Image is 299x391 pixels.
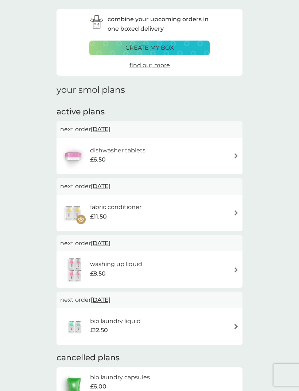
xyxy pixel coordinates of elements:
h6: bio laundry liquid [90,316,141,326]
h6: dishwasher tablets [90,146,145,155]
h6: washing up liquid [90,259,142,269]
img: arrow right [233,210,239,216]
span: [DATE] [91,122,110,136]
img: bio laundry liquid [60,314,90,339]
span: [DATE] [91,293,110,307]
img: washing up liquid [60,257,90,282]
h6: bio laundry capsules [90,373,166,382]
button: create my box [89,41,210,55]
span: £6.50 [90,155,106,164]
img: dishwasher tablets [60,143,86,169]
p: next order [60,125,239,134]
h1: your smol plans [57,85,242,95]
span: £8.50 [90,269,106,278]
img: fabric conditioner [60,200,86,226]
span: [DATE] [91,236,110,250]
p: next order [60,182,239,191]
h2: cancelled plans [57,352,242,364]
span: find out more [129,62,170,69]
p: create my box [125,43,174,53]
img: arrow right [233,267,239,273]
p: combine your upcoming orders in one boxed delivery [108,15,210,33]
a: find out more [129,61,170,70]
img: arrow right [233,324,239,329]
span: [DATE] [91,179,110,193]
img: arrow right [233,153,239,159]
span: £12.50 [90,326,108,335]
span: £11.50 [90,212,107,221]
p: next order [60,295,239,305]
h2: active plans [57,106,242,118]
h6: fabric conditioner [90,202,141,212]
p: next order [60,239,239,248]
